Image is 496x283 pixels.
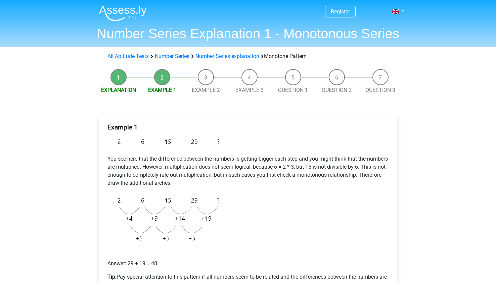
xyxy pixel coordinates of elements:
a: Number Series [155,53,189,59]
div: Monotone Pattern [105,52,392,60]
p: Answer: 29 + 19 = 48 [107,251,389,268]
a: Question 1 [278,87,308,93]
a: Number Series explanation [195,53,259,59]
img: Figure sequences Example 3.png [107,134,223,150]
p: You see here that the difference between the numbers is getting bigger each step and you might th... [107,155,389,187]
a: Example 3 [235,87,264,93]
b: Example 1 [107,123,138,131]
a: Question 3 [365,87,395,93]
img: Assessly [99,5,147,21]
a: All Aptitude Tests [107,53,149,59]
a: Example 1 [148,87,176,93]
b: Tip: [107,274,117,280]
a: Example 2 [192,87,220,93]
a: Explanation [101,87,136,93]
img: Figure sequences Example 3 explanation.png [107,192,223,246]
a: Question 2 [322,87,352,93]
h1: Number Series Explanation 1 - Monotonous Series [94,25,403,42]
a: Register [331,8,350,15]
